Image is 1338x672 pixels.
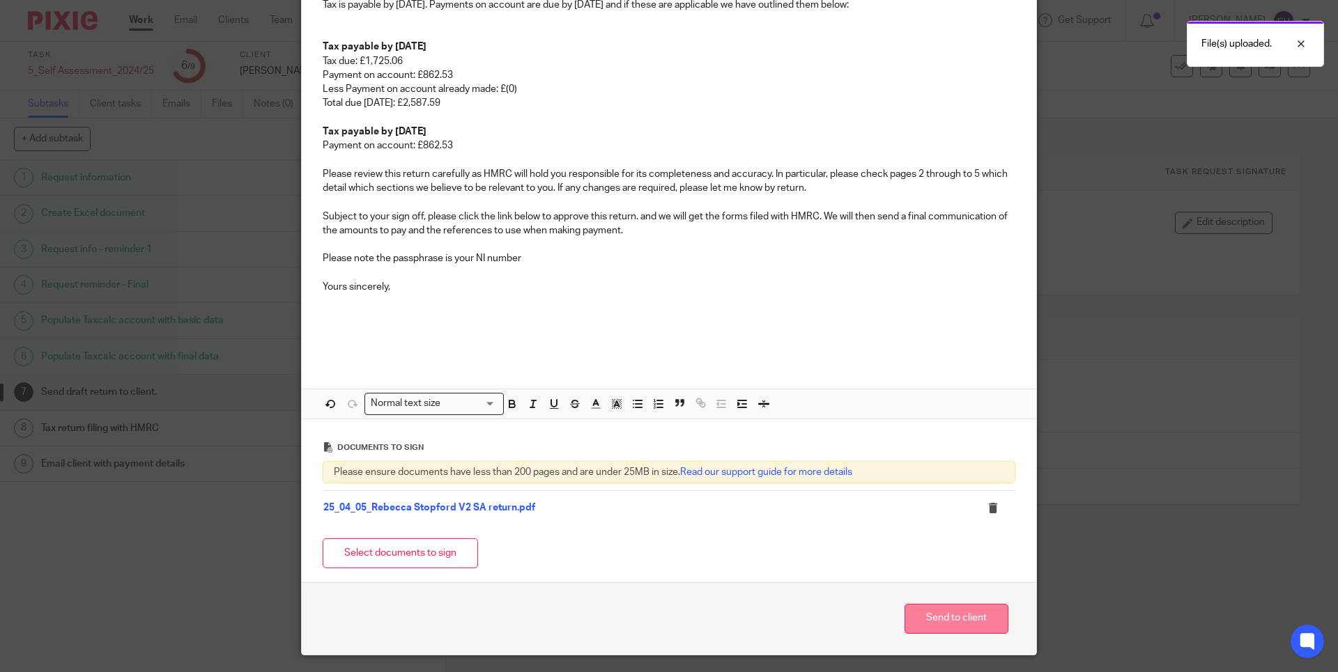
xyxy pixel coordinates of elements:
[368,396,444,411] span: Normal text size
[364,393,504,414] div: Search for option
[323,251,1015,265] p: Please note the passphrase is your NI number
[323,503,535,513] a: 25_04_05_Rebecca Stopford V2 SA return.pdf
[1201,37,1272,51] p: File(s) uploaded.
[323,127,426,136] strong: Tax payable by [DATE]
[323,139,1015,153] p: Payment on account: £862.53
[337,444,424,451] span: Documents to sign
[323,538,478,568] button: Select documents to sign
[905,604,1008,634] button: Send to client
[323,210,1015,238] p: Subject to your sign off, please click the link below to approve this return. and we will get the...
[323,280,1015,294] p: Yours sincerely,
[680,467,852,477] a: Read our support guide for more details
[323,461,1015,483] div: Please ensure documents have less than 200 pages and are under 25MB in size.
[323,167,1015,196] p: Please review this return carefully as HMRC will hold you responsible for its completeness and ac...
[445,396,495,411] input: Search for option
